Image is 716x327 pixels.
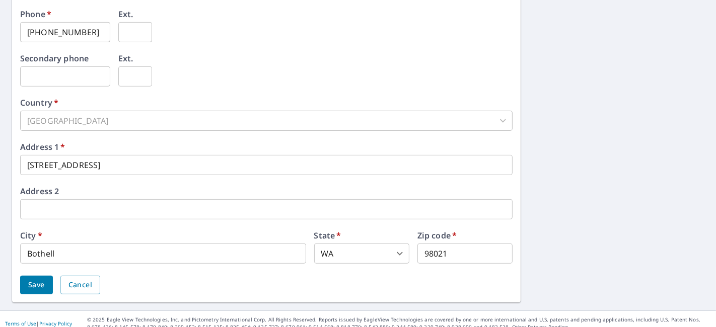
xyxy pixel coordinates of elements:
[20,54,89,62] label: Secondary phone
[68,279,92,291] span: Cancel
[118,54,133,62] label: Ext.
[314,243,409,264] div: WA
[39,320,72,327] a: Privacy Policy
[20,111,513,131] div: [GEOGRAPHIC_DATA]
[28,279,45,291] span: Save
[5,320,72,326] p: |
[20,187,59,195] label: Address 2
[5,320,36,327] a: Terms of Use
[20,10,51,18] label: Phone
[20,276,53,294] button: Save
[118,10,133,18] label: Ext.
[20,99,58,107] label: Country
[60,276,100,294] button: Cancel
[314,231,341,239] label: State
[417,231,457,239] label: Zip code
[20,231,42,239] label: City
[20,143,65,151] label: Address 1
